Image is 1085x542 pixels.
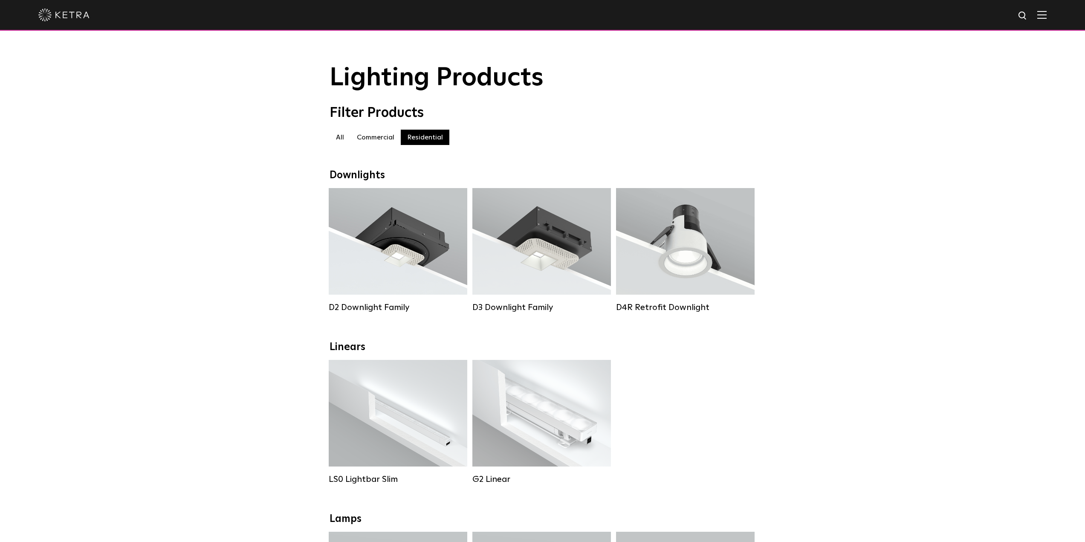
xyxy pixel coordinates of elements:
[329,360,467,484] a: LS0 Lightbar Slim Lumen Output:200 / 350Colors:White / BlackControl:X96 Controller
[330,341,756,354] div: Linears
[38,9,90,21] img: ketra-logo-2019-white
[401,130,449,145] label: Residential
[330,130,350,145] label: All
[330,105,756,121] div: Filter Products
[330,169,756,182] div: Downlights
[1018,11,1028,21] img: search icon
[616,302,755,313] div: D4R Retrofit Downlight
[1037,11,1047,19] img: Hamburger%20Nav.svg
[330,65,544,91] span: Lighting Products
[329,188,467,313] a: D2 Downlight Family Lumen Output:1200Colors:White / Black / Gloss Black / Silver / Bronze / Silve...
[472,474,611,484] div: G2 Linear
[350,130,401,145] label: Commercial
[329,474,467,484] div: LS0 Lightbar Slim
[616,188,755,313] a: D4R Retrofit Downlight Lumen Output:800Colors:White / BlackBeam Angles:15° / 25° / 40° / 60°Watta...
[329,302,467,313] div: D2 Downlight Family
[330,513,756,525] div: Lamps
[472,302,611,313] div: D3 Downlight Family
[472,360,611,484] a: G2 Linear Lumen Output:400 / 700 / 1000Colors:WhiteBeam Angles:Flood / [GEOGRAPHIC_DATA] / Narrow...
[472,188,611,313] a: D3 Downlight Family Lumen Output:700 / 900 / 1100Colors:White / Black / Silver / Bronze / Paintab...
